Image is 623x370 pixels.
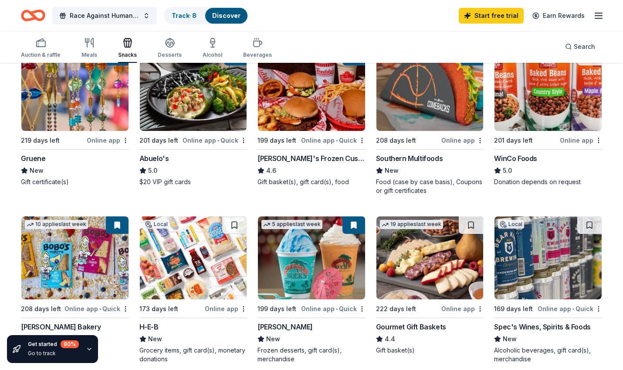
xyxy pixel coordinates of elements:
[148,165,157,176] span: 5.0
[494,153,537,164] div: WinCo Foods
[139,178,247,186] div: $20 VIP gift cards
[21,48,129,131] img: Image for Gruene
[52,7,157,24] button: Race Against Human Trafficking
[139,322,159,332] div: H-E-B
[380,220,443,229] div: 19 applies last week
[21,322,101,332] div: [PERSON_NAME] Bakery
[257,135,296,146] div: 199 days left
[385,334,395,344] span: 4.4
[183,135,247,146] div: Online app Quick
[376,304,416,314] div: 222 days left
[158,34,182,63] button: Desserts
[266,165,276,176] span: 4.6
[21,51,61,58] div: Auction & raffle
[70,10,139,21] span: Race Against Human Trafficking
[139,304,178,314] div: 173 days left
[336,137,338,144] span: •
[527,8,590,24] a: Earn Rewards
[376,135,416,146] div: 208 days left
[494,304,533,314] div: 169 days left
[140,48,247,131] img: Image for Abuelo's
[494,48,602,131] img: Image for WinCo Foods
[494,216,602,363] a: Image for Spec's Wines, Spirits & FoodsLocal169 days leftOnline app•QuickSpec's Wines, Spirits & ...
[139,346,247,363] div: Grocery items, gift card(s), monetary donations
[21,304,61,314] div: 208 days left
[64,303,129,314] div: Online app Quick
[385,165,399,176] span: New
[203,51,222,58] div: Alcohol
[441,303,484,314] div: Online app
[139,135,178,146] div: 201 days left
[21,5,45,26] a: Home
[538,303,602,314] div: Online app Quick
[494,135,533,146] div: 201 days left
[21,34,61,63] button: Auction & raffle
[217,137,219,144] span: •
[257,304,296,314] div: 199 days left
[257,322,313,332] div: [PERSON_NAME]
[301,135,366,146] div: Online app Quick
[25,220,88,229] div: 10 applies last week
[143,220,169,229] div: Local
[139,216,247,363] a: Image for H-E-BLocal173 days leftOnline appH-E-BNewGrocery items, gift card(s), monetary donations
[61,340,79,348] div: 80 %
[257,216,366,363] a: Image for Bahama Buck's5 applieslast week199 days leftOnline app•Quick[PERSON_NAME]NewFrozen dess...
[257,346,366,363] div: Frozen desserts, gift card(s), merchandise
[30,165,44,176] span: New
[118,34,137,63] button: Snacks
[243,51,272,58] div: Beverages
[376,178,484,195] div: Food (case by case basis), Coupons or gift certificates
[212,12,240,19] a: Discover
[81,34,97,63] button: Meals
[261,220,322,229] div: 5 applies last week
[28,350,79,357] div: Go to track
[376,322,446,332] div: Gourmet Gift Baskets
[172,12,196,19] a: Track· 8
[148,334,162,344] span: New
[21,216,129,299] img: Image for Bobo's Bakery
[572,305,574,312] span: •
[376,48,484,131] img: Image for Southern Multifoods
[503,334,517,344] span: New
[459,8,524,24] a: Start free trial
[257,178,366,186] div: Gift basket(s), gift card(s), food
[376,153,443,164] div: Southern Multifoods
[243,34,272,63] button: Beverages
[158,51,182,58] div: Desserts
[503,165,512,176] span: 5.0
[376,216,484,355] a: Image for Gourmet Gift Baskets19 applieslast week222 days leftOnline appGourmet Gift Baskets4.4Gi...
[494,216,602,299] img: Image for Spec's Wines, Spirits & Foods
[205,303,247,314] div: Online app
[21,216,129,355] a: Image for Bobo's Bakery10 applieslast week208 days leftOnline app•Quick[PERSON_NAME] Bakery5.0Bak...
[494,346,602,363] div: Alcoholic beverages, gift card(s), merchandise
[118,51,137,58] div: Snacks
[574,41,595,52] span: Search
[258,216,365,299] img: Image for Bahama Buck's
[203,34,222,63] button: Alcohol
[21,178,129,186] div: Gift certificate(s)
[28,340,79,348] div: Get started
[494,48,602,186] a: Image for WinCo Foods1 applylast week201 days leftOnline appWinCo Foods5.0Donation depends on req...
[376,216,484,299] img: Image for Gourmet Gift Baskets
[140,216,247,299] img: Image for H-E-B
[376,346,484,355] div: Gift basket(s)
[257,153,366,164] div: [PERSON_NAME]'s Frozen Custard & Steakburgers
[139,153,169,164] div: Abuelo's
[494,322,590,332] div: Spec's Wines, Spirits & Foods
[376,48,484,195] a: Image for Southern MultifoodsLocal208 days leftOnline appSouthern MultifoodsNewFood (case by case...
[257,48,366,186] a: Image for Freddy's Frozen Custard & Steakburgers9 applieslast week199 days leftOnline app•Quick[P...
[336,305,338,312] span: •
[139,48,247,186] a: Image for Abuelo's Top rated201 days leftOnline app•QuickAbuelo's5.0$20 VIP gift cards
[258,48,365,131] img: Image for Freddy's Frozen Custard & Steakburgers
[441,135,484,146] div: Online app
[164,7,248,24] button: Track· 8Discover
[21,135,60,146] div: 219 days left
[266,334,280,344] span: New
[99,305,101,312] span: •
[494,178,602,186] div: Donation depends on request
[558,38,602,55] button: Search
[498,220,524,229] div: Local
[21,153,46,164] div: Gruene
[87,135,129,146] div: Online app
[21,48,129,186] a: Image for GrueneLocal219 days leftOnline appGrueneNewGift certificate(s)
